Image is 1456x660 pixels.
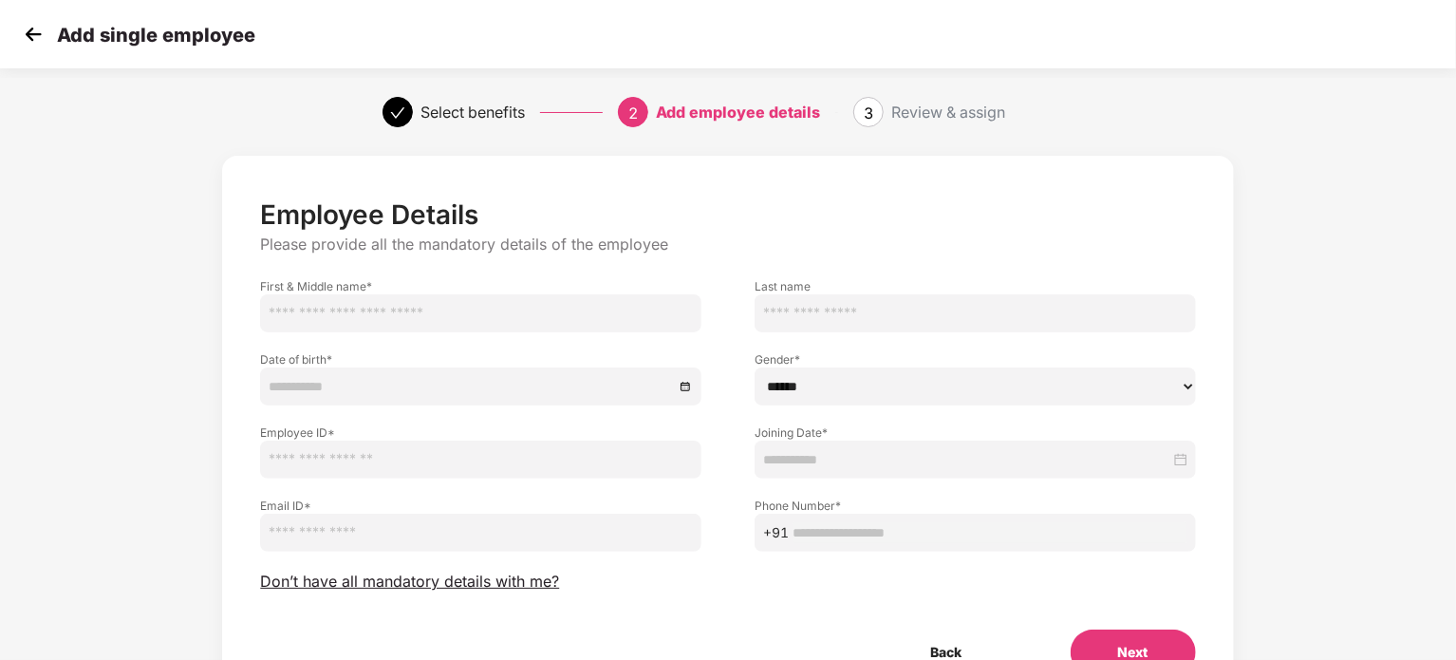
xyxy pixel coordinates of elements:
img: svg+xml;base64,PHN2ZyB4bWxucz0iaHR0cDovL3d3dy53My5vcmcvMjAwMC9zdmciIHdpZHRoPSIzMCIgaGVpZ2h0PSIzMC... [19,20,47,48]
div: Review & assign [891,97,1005,127]
p: Please provide all the mandatory details of the employee [260,235,1195,255]
p: Add single employee [57,24,255,47]
label: Gender [755,351,1196,368]
label: Joining Date [755,424,1196,441]
label: First & Middle name [260,278,701,294]
label: Employee ID [260,424,701,441]
label: Email ID [260,498,701,514]
span: Don’t have all mandatory details with me? [260,572,559,592]
label: Date of birth [260,351,701,368]
span: 3 [864,104,873,123]
label: Phone Number [755,498,1196,514]
span: +91 [763,522,789,543]
div: Add employee details [656,97,820,127]
div: Select benefits [420,97,525,127]
span: 2 [628,104,638,123]
p: Employee Details [260,198,1195,231]
label: Last name [755,278,1196,294]
span: check [390,105,405,121]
